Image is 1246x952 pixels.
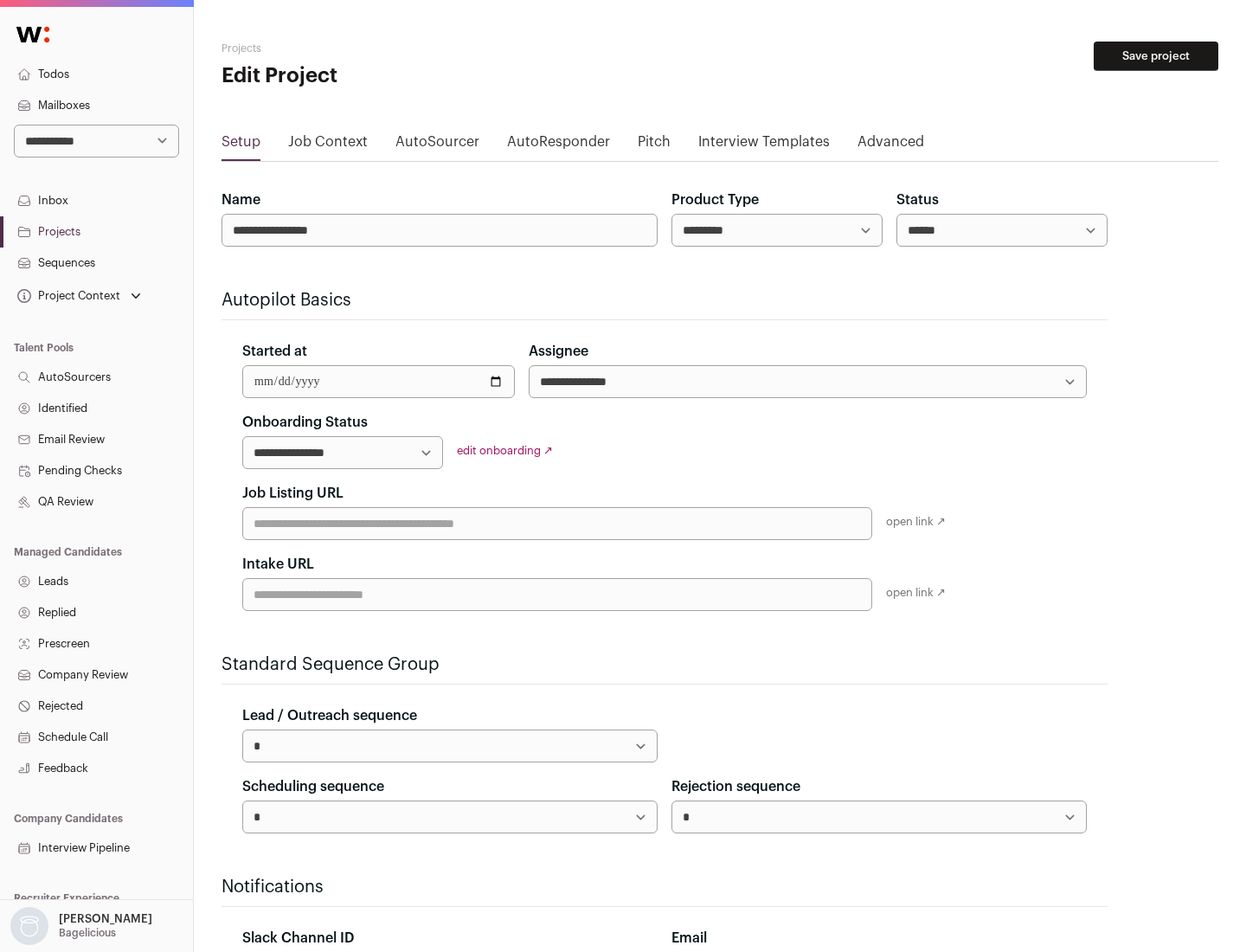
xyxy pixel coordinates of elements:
[529,341,588,362] label: Assignee
[242,928,354,949] label: Slack Channel ID
[671,190,759,210] label: Product Type
[222,288,1108,312] h2: Autopilot Basics
[222,132,260,159] a: Setup
[638,132,671,159] a: Pitch
[14,284,145,308] button: Open dropdown
[14,289,120,303] div: Project Context
[242,412,368,433] label: Onboarding Status
[222,62,554,90] h1: Edit Project
[222,875,1108,899] h2: Notifications
[10,907,48,945] img: nopic.png
[1094,42,1218,71] button: Save project
[59,926,116,940] p: Bagelicious
[242,483,344,504] label: Job Listing URL
[7,17,59,52] img: Wellfound
[671,928,1087,949] div: Email
[242,705,417,726] label: Lead / Outreach sequence
[395,132,479,159] a: AutoSourcer
[507,132,610,159] a: AutoResponder
[242,341,307,362] label: Started at
[59,912,152,926] p: [PERSON_NAME]
[896,190,939,210] label: Status
[7,907,156,945] button: Open dropdown
[222,190,260,210] label: Name
[671,776,800,797] label: Rejection sequence
[457,445,553,456] a: edit onboarding ↗
[857,132,924,159] a: Advanced
[288,132,368,159] a: Job Context
[222,653,1108,677] h2: Standard Sequence Group
[698,132,830,159] a: Interview Templates
[242,776,384,797] label: Scheduling sequence
[242,554,314,575] label: Intake URL
[222,42,554,55] h2: Projects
